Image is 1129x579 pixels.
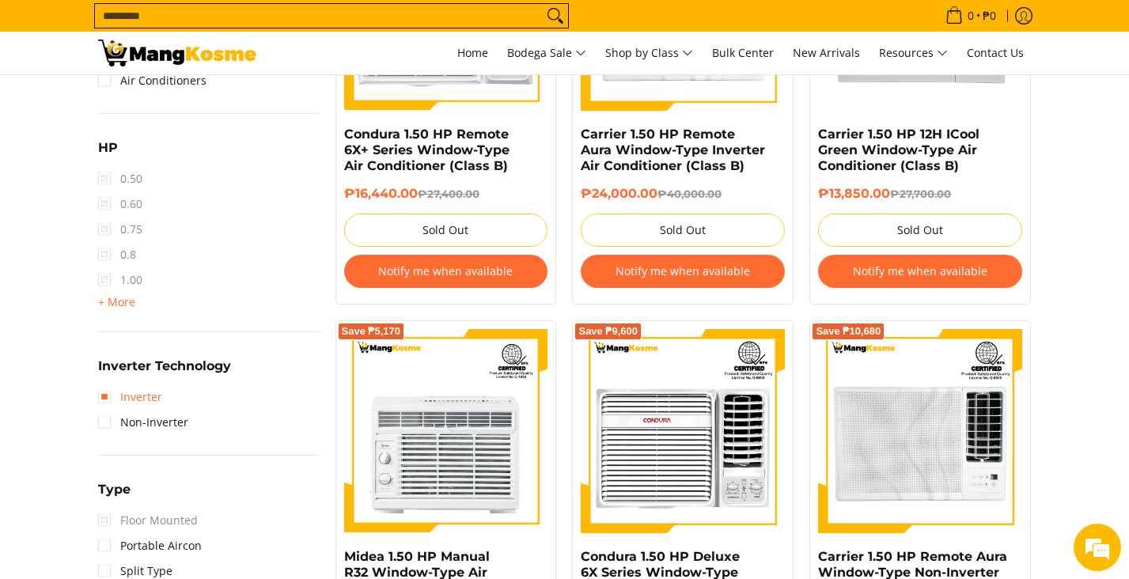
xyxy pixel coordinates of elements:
[793,45,860,60] span: New Arrivals
[581,255,785,288] button: Notify me when available
[344,127,510,173] a: Condura 1.50 HP Remote 6X+ Series Window-Type Air Conditioner (Class B)
[344,329,548,533] img: Midea 1.50 HP Manual R32 Window-Type Air Conditioner (Class B)
[941,7,1001,25] span: •
[272,32,1032,74] nav: Main Menu
[605,44,693,63] span: Shop by Class
[98,508,198,533] span: Floor Mounted
[98,242,136,267] span: 0.8
[597,32,701,74] a: Shop by Class
[818,329,1022,533] img: Carrier 1.50 HP Remote Aura Window-Type Non-Inverter Air Conditioner (Class B)
[581,127,765,173] a: Carrier 1.50 HP Remote Aura Window-Type Inverter Air Conditioner (Class B)
[581,329,785,533] img: Condura 1.50 HP Deluxe 6X Series Window-Type Air Conditioner (Class B)
[344,255,548,288] button: Notify me when available
[581,214,785,247] button: Sold Out
[543,4,568,28] button: Search
[871,32,956,74] a: Resources
[449,32,496,74] a: Home
[879,44,948,63] span: Resources
[82,89,266,109] div: Leave a message
[98,68,206,93] a: Air Conditioners
[818,186,1022,202] h6: ₱13,850.00
[816,327,881,336] span: Save ₱10,680
[260,8,297,46] div: Minimize live chat window
[965,10,976,21] span: 0
[818,127,979,173] a: Carrier 1.50 HP 12H ICool Green Window-Type Air Conditioner (Class B)
[704,32,782,74] a: Bulk Center
[98,191,142,217] span: 0.60
[98,410,188,435] a: Non-Inverter
[507,44,586,63] span: Bodega Sale
[98,360,231,373] span: Inverter Technology
[232,455,287,476] em: Submit
[98,217,142,242] span: 0.75
[98,296,135,308] span: + More
[98,533,202,558] a: Portable Aircon
[33,183,276,342] span: We are offline. Please leave us a message.
[657,187,722,200] del: ₱40,000.00
[98,360,231,384] summary: Open
[457,45,488,60] span: Home
[818,255,1022,288] button: Notify me when available
[98,142,118,166] summary: Open
[499,32,594,74] a: Bodega Sale
[890,187,951,200] del: ₱27,700.00
[98,384,162,410] a: Inverter
[418,187,479,200] del: ₱27,400.00
[98,166,142,191] span: 0.50
[967,45,1024,60] span: Contact Us
[98,142,118,154] span: HP
[342,327,401,336] span: Save ₱5,170
[98,267,142,293] span: 1.00
[98,483,131,508] summary: Open
[578,327,638,336] span: Save ₱9,600
[8,399,301,455] textarea: Type your message and click 'Submit'
[980,10,998,21] span: ₱0
[344,214,548,247] button: Sold Out
[581,186,785,202] h6: ₱24,000.00
[785,32,868,74] a: New Arrivals
[344,186,548,202] h6: ₱16,440.00
[818,214,1022,247] button: Sold Out
[98,483,131,496] span: Type
[712,45,774,60] span: Bulk Center
[959,32,1032,74] a: Contact Us
[98,40,256,66] img: Bodega Sale Aircon l Mang Kosme: Home Appliances Warehouse Sale
[98,293,135,312] summary: Open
